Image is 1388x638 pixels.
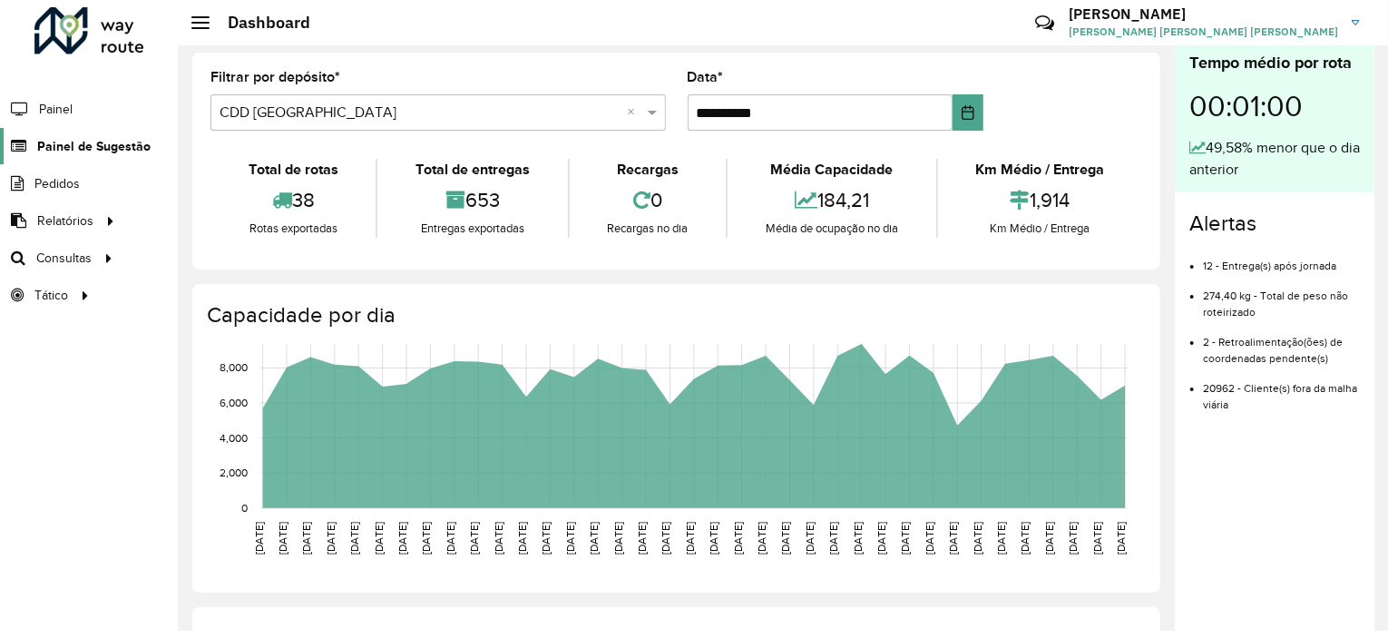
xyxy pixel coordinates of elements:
[39,100,73,119] span: Painel
[37,137,151,156] span: Painel de Sugestão
[852,522,864,555] text: [DATE]
[732,159,931,181] div: Média Capacidade
[1203,367,1360,413] li: 20962 - Cliente(s) fora da malha viária
[756,522,767,555] text: [DATE]
[1189,137,1360,181] div: 49,58% menor que o dia anterior
[1203,244,1360,274] li: 12 - Entrega(s) após jornada
[493,522,504,555] text: [DATE]
[215,159,371,181] div: Total de rotas
[1068,522,1080,555] text: [DATE]
[300,522,312,555] text: [DATE]
[1091,522,1103,555] text: [DATE]
[924,522,935,555] text: [DATE]
[1069,5,1338,23] h3: [PERSON_NAME]
[210,66,340,88] label: Filtrar por depósito
[900,522,912,555] text: [DATE]
[574,159,721,181] div: Recargas
[875,522,887,555] text: [DATE]
[660,522,672,555] text: [DATE]
[574,181,721,220] div: 0
[241,502,248,514] text: 0
[688,66,724,88] label: Data
[1020,522,1031,555] text: [DATE]
[210,13,310,33] h2: Dashboard
[943,159,1138,181] div: Km Médio / Entrega
[1069,24,1338,40] span: [PERSON_NAME] [PERSON_NAME] [PERSON_NAME]
[516,522,528,555] text: [DATE]
[995,522,1007,555] text: [DATE]
[1115,522,1127,555] text: [DATE]
[36,249,92,268] span: Consultas
[37,211,93,231] span: Relatórios
[220,432,248,444] text: 4,000
[253,522,265,555] text: [DATE]
[574,220,721,238] div: Recargas no dia
[382,159,562,181] div: Total de entregas
[1203,274,1360,320] li: 274,40 kg - Total de peso não roteirizado
[628,102,643,123] span: Clear all
[684,522,696,555] text: [DATE]
[445,522,456,555] text: [DATE]
[827,522,839,555] text: [DATE]
[396,522,408,555] text: [DATE]
[943,181,1138,220] div: 1,914
[972,522,983,555] text: [DATE]
[421,522,433,555] text: [DATE]
[1203,320,1360,367] li: 2 - Retroalimentação(ões) de coordenadas pendente(s)
[708,522,719,555] text: [DATE]
[1189,211,1360,237] h4: Alertas
[215,220,371,238] div: Rotas exportadas
[325,522,337,555] text: [DATE]
[1189,51,1360,75] div: Tempo médio por rota
[732,220,931,238] div: Média de ocupação no dia
[953,94,983,131] button: Choose Date
[373,522,385,555] text: [DATE]
[588,522,600,555] text: [DATE]
[34,174,80,193] span: Pedidos
[277,522,288,555] text: [DATE]
[1025,4,1064,43] a: Contato Rápido
[943,220,1138,238] div: Km Médio / Entrega
[541,522,552,555] text: [DATE]
[636,522,648,555] text: [DATE]
[34,286,68,305] span: Tático
[732,522,744,555] text: [DATE]
[348,522,360,555] text: [DATE]
[612,522,624,555] text: [DATE]
[207,302,1142,329] h4: Capacidade por dia
[1189,75,1360,137] div: 00:01:00
[220,362,248,374] text: 8,000
[220,467,248,479] text: 2,000
[564,522,576,555] text: [DATE]
[220,397,248,408] text: 6,000
[732,181,931,220] div: 184,21
[468,522,480,555] text: [DATE]
[1043,522,1055,555] text: [DATE]
[780,522,792,555] text: [DATE]
[382,220,562,238] div: Entregas exportadas
[382,181,562,220] div: 653
[947,522,959,555] text: [DATE]
[804,522,816,555] text: [DATE]
[215,181,371,220] div: 38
